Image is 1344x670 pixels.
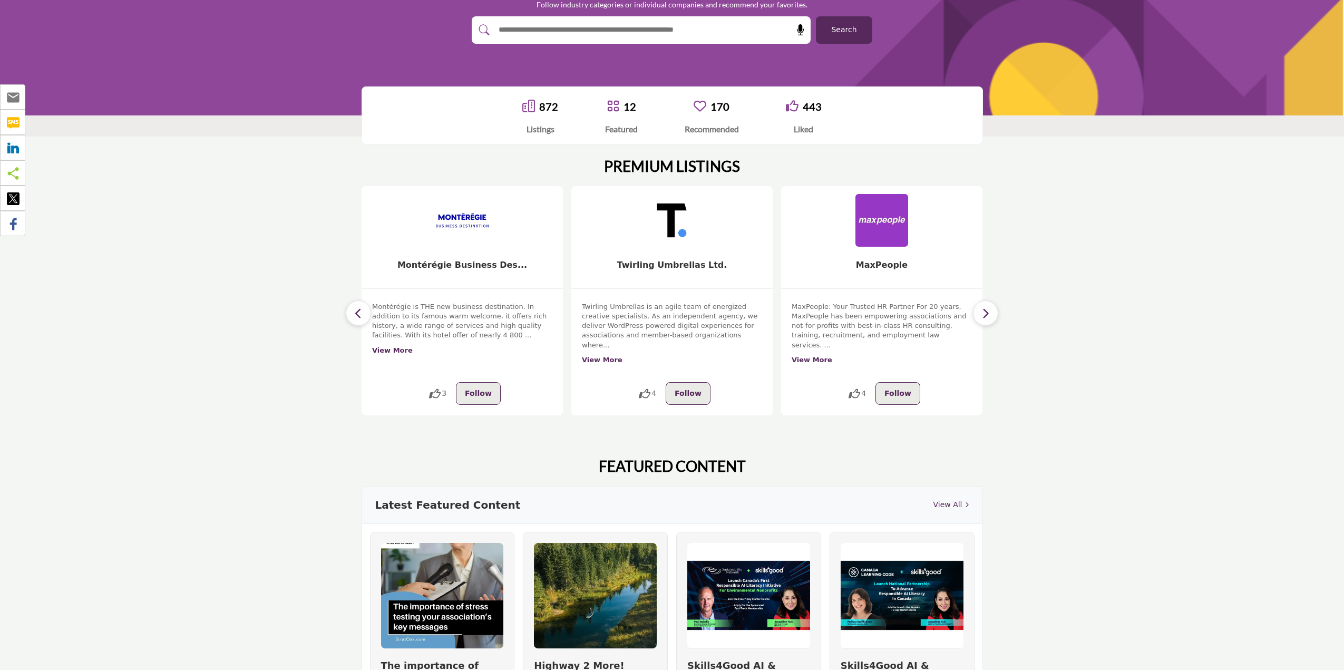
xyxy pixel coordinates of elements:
button: Follow [875,382,920,405]
a: View All [933,499,969,510]
span: 4 [861,388,866,399]
a: 443 [803,100,822,113]
a: 872 [539,100,558,113]
a: View More [582,356,622,364]
a: 170 [710,100,729,113]
div: Montérégie is THE new business destination. In addition to its famous warm welcome, it offers ric... [372,302,552,374]
img: MaxPeople [855,194,908,247]
div: Listings [522,123,558,135]
div: Twirling Umbrellas is an agile team of energized creative specialists. As an independent agency, ... [582,302,762,374]
a: 12 [624,100,636,113]
a: View More [792,356,832,364]
a: MaxPeople [856,260,908,270]
h3: Latest Featured Content [375,497,521,513]
div: Featured [605,123,638,135]
img: Twirling Umbrellas Ltd. [646,194,698,247]
a: Go to Featured [607,100,619,114]
span: Follow [675,389,702,397]
div: MaxPeople: Your Trusted HR Partner For 20 years, MaxPeople has been empowering associations and n... [792,302,972,374]
span: 4 [651,388,656,399]
span: Search [831,24,856,35]
div: Recommended [685,123,739,135]
button: Follow [456,382,501,405]
button: Search [816,16,872,44]
img: Montérégie Business Des... [436,194,489,247]
span: 3 [442,388,446,399]
span: Follow [884,389,911,397]
a: View More [372,346,413,354]
img: Skills4Good AI & Canada Learning Code La... [841,543,963,648]
i: Go to Liked [786,100,798,112]
h2: FEATURED CONTENT [599,458,746,475]
button: Follow [666,382,710,405]
a: Twirling Umbrellas Ltd. [617,260,727,270]
img: The importance of stress testing your ke... [381,543,504,648]
div: Liked [786,123,822,135]
img: Highway 2 More! [534,543,657,648]
a: Montérégie Business Des... [397,260,527,270]
img: Skills4Good AI & Sustainability Network... [687,543,810,648]
a: Go to Recommended [694,100,706,114]
span: Follow [465,389,492,397]
h2: PREMIUM LISTINGS [604,158,740,176]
